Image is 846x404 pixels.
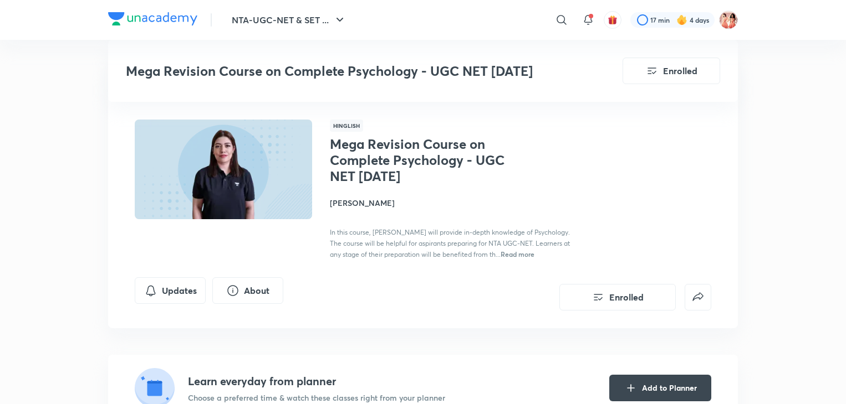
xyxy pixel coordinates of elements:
[126,63,560,79] h3: Mega Revision Course on Complete Psychology - UGC NET [DATE]
[609,375,711,401] button: Add to Planner
[133,118,314,220] img: Thumbnail
[330,120,363,132] span: Hinglish
[108,12,197,25] img: Company Logo
[135,277,206,304] button: Updates
[685,284,711,310] button: false
[108,12,197,28] a: Company Logo
[604,11,621,29] button: avatar
[212,277,283,304] button: About
[330,197,578,209] h4: [PERSON_NAME]
[608,15,618,25] img: avatar
[330,228,570,258] span: In this course, [PERSON_NAME] will provide in-depth knowledge of Psychology. The course will be h...
[501,250,534,258] span: Read more
[559,284,676,310] button: Enrolled
[225,9,353,31] button: NTA-UGC-NET & SET ...
[188,392,445,403] p: Choose a preferred time & watch these classes right from your planner
[330,136,511,184] h1: Mega Revision Course on Complete Psychology - UGC NET [DATE]
[623,58,720,84] button: Enrolled
[676,14,687,25] img: streak
[188,373,445,390] h4: Learn everyday from planner
[719,11,738,29] img: Rashi Gupta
